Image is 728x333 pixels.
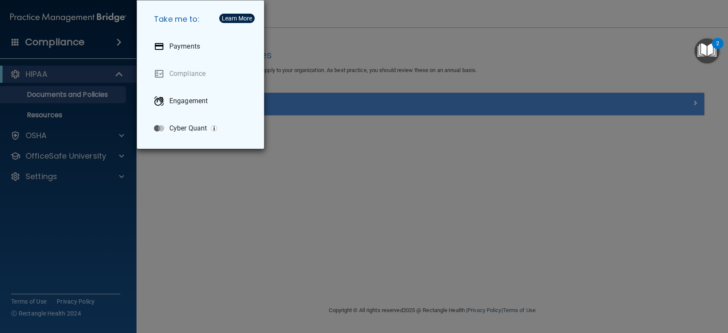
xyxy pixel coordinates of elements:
p: Cyber Quant [169,124,207,133]
div: 2 [716,43,719,55]
button: Learn More [219,14,255,23]
a: Payments [147,35,257,58]
div: Learn More [222,15,252,21]
a: Engagement [147,89,257,113]
p: Payments [169,42,200,51]
a: Cyber Quant [147,116,257,140]
p: Engagement [169,97,208,105]
button: Open Resource Center, 2 new notifications [694,38,719,64]
h5: Take me to: [147,7,257,31]
a: Compliance [147,62,257,86]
